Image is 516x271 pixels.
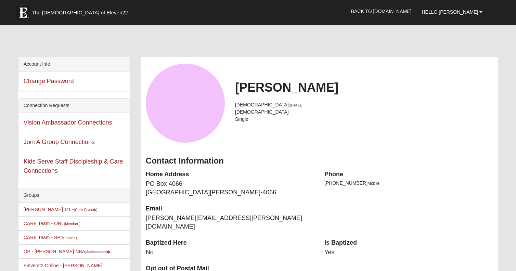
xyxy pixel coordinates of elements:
li: [DEMOGRAPHIC_DATA] [235,101,493,108]
small: (Member ) [64,222,80,226]
h3: Contact Information [146,156,493,166]
a: CARE Team - SP(Member ) [24,235,77,240]
small: ([DATE]) [289,103,302,107]
span: Mobile [367,181,379,186]
img: Eleven22 logo [16,6,30,20]
a: Vision Ambassador Connections [24,119,112,126]
small: (Care Giver ) [74,208,98,212]
small: (Member ) [61,236,77,240]
dt: Is Baptized [324,238,493,247]
dd: PO Box 4066 [GEOGRAPHIC_DATA][PERSON_NAME]-4066 [146,180,314,197]
a: OP - [PERSON_NAME] NBA(Ambassador) [24,249,112,254]
div: Connection Requests [18,99,130,113]
a: CARE Team - ONL(Member ) [24,221,80,226]
div: Account Info [18,57,130,72]
dt: Email [146,204,314,213]
a: View Fullsize Photo [146,64,225,143]
li: [PHONE_NUMBER] [324,180,493,187]
a: Join A Group Connections [24,139,95,145]
dd: [PERSON_NAME][EMAIL_ADDRESS][PERSON_NAME][DOMAIN_NAME] [146,214,314,231]
li: Single [235,116,493,123]
dd: Yes [324,248,493,257]
a: The [DEMOGRAPHIC_DATA] of Eleven22 [13,2,150,20]
a: Back to [DOMAIN_NAME] [346,3,417,20]
a: Kids Serve Staff Discipleship & Care Connections [24,158,123,174]
a: Hello [PERSON_NAME] [416,3,488,21]
a: [PERSON_NAME] 1:1 -(Care Giver) [24,207,98,212]
div: Groups [18,188,130,203]
small: (Ambassador ) [85,250,112,254]
dt: Home Address [146,170,314,179]
dd: No [146,248,314,257]
li: [DEMOGRAPHIC_DATA] [235,108,493,116]
span: The [DEMOGRAPHIC_DATA] of Eleven22 [32,9,128,16]
h2: [PERSON_NAME] [235,80,493,95]
a: Change Password [24,78,74,85]
dt: Phone [324,170,493,179]
span: Hello [PERSON_NAME] [422,9,478,15]
dt: Baptized Here [146,238,314,247]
